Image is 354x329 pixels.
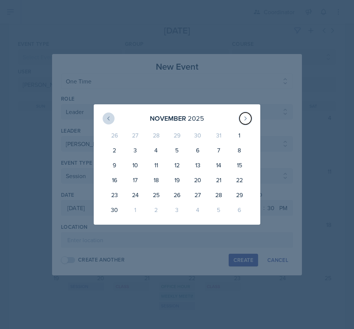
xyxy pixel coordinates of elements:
[146,187,167,202] div: 25
[167,128,187,143] div: 29
[167,187,187,202] div: 26
[187,128,208,143] div: 30
[146,143,167,158] div: 4
[187,158,208,173] div: 13
[125,158,146,173] div: 10
[208,173,229,187] div: 21
[104,202,125,217] div: 30
[167,158,187,173] div: 12
[229,158,250,173] div: 15
[125,202,146,217] div: 1
[125,128,146,143] div: 27
[150,113,186,123] div: November
[229,143,250,158] div: 8
[229,128,250,143] div: 1
[146,202,167,217] div: 2
[229,202,250,217] div: 6
[208,202,229,217] div: 5
[146,173,167,187] div: 18
[208,128,229,143] div: 31
[125,173,146,187] div: 17
[208,158,229,173] div: 14
[188,113,204,123] div: 2025
[167,202,187,217] div: 3
[104,158,125,173] div: 9
[146,128,167,143] div: 28
[125,143,146,158] div: 3
[229,187,250,202] div: 29
[208,143,229,158] div: 7
[167,143,187,158] div: 5
[208,187,229,202] div: 28
[187,202,208,217] div: 4
[104,128,125,143] div: 26
[146,158,167,173] div: 11
[187,173,208,187] div: 20
[104,187,125,202] div: 23
[187,143,208,158] div: 6
[229,173,250,187] div: 22
[125,187,146,202] div: 24
[104,173,125,187] div: 16
[187,187,208,202] div: 27
[167,173,187,187] div: 19
[104,143,125,158] div: 2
